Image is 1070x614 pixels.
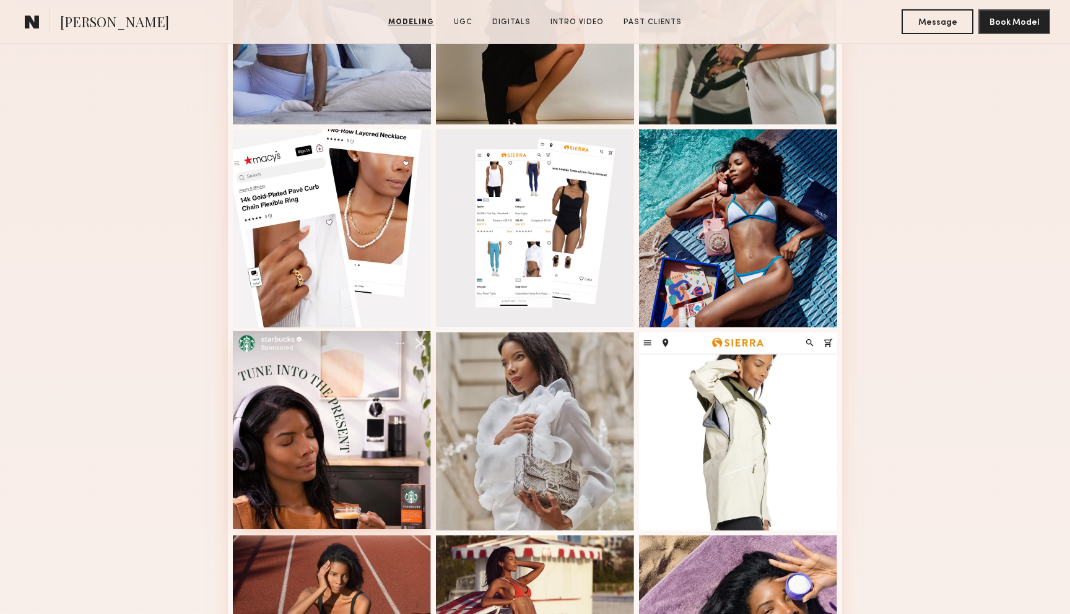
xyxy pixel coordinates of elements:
[978,9,1050,34] button: Book Model
[978,16,1050,27] a: Book Model
[902,9,973,34] button: Message
[60,12,169,34] span: [PERSON_NAME]
[546,17,609,28] a: Intro Video
[449,17,477,28] a: UGC
[619,17,687,28] a: Past Clients
[383,17,439,28] a: Modeling
[487,17,536,28] a: Digitals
